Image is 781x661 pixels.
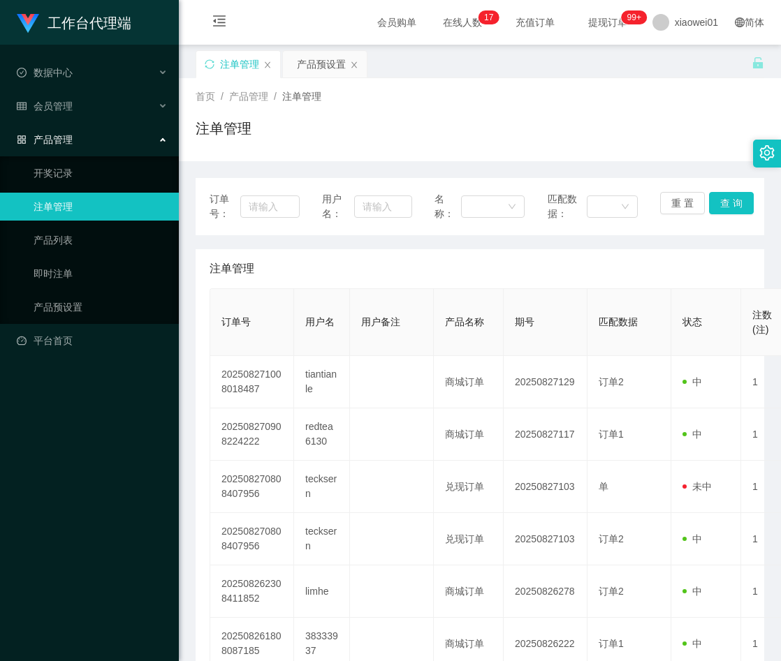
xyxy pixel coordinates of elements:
span: / [221,91,224,102]
span: 中 [683,429,702,440]
input: 请输入 [240,195,300,218]
span: 用户名： [322,192,353,221]
div: 注单管理 [220,51,259,77]
img: logo.9652507e.png [17,14,39,34]
span: 订单号 [221,316,251,327]
input: 请输入 [354,195,413,218]
a: 工作台代理端 [17,17,131,28]
td: 202508271008018487 [210,356,294,408]
td: 20250827103 [504,513,587,565]
a: 注单管理 [34,193,168,221]
td: tecksern [294,461,350,513]
td: limhe [294,565,350,618]
td: 202508270908224222 [210,408,294,461]
span: 产品管理 [229,91,268,102]
td: 商城订单 [434,408,504,461]
a: 即时注单 [34,260,168,288]
span: 注数(注) [752,309,772,335]
sup: 17 [479,10,499,24]
span: 单 [599,481,608,492]
i: 图标: unlock [752,57,764,69]
span: 订单2 [599,586,624,597]
button: 重 置 [660,192,705,214]
span: 状态 [683,316,702,327]
h1: 工作台代理端 [48,1,131,45]
td: 兑现订单 [434,461,504,513]
span: 用户备注 [361,316,400,327]
span: 中 [683,533,702,544]
span: 产品管理 [17,134,73,145]
td: 202508270808407956 [210,513,294,565]
span: 匹配数据： [548,192,587,221]
a: 图标: dashboard平台首页 [17,327,168,355]
span: 会员管理 [17,101,73,112]
span: 产品名称 [445,316,484,327]
span: 期号 [515,316,534,327]
td: 202508262308411852 [210,565,294,618]
span: 首页 [196,91,215,102]
span: 用户名 [305,316,335,327]
i: 图标: global [735,17,745,27]
sup: 976 [622,10,647,24]
span: 订单2 [599,376,624,387]
a: 产品列表 [34,226,168,254]
span: 名称： [435,192,461,221]
td: 20250827103 [504,461,587,513]
td: 商城订单 [434,565,504,618]
h1: 注单管理 [196,118,251,139]
i: 图标: appstore-o [17,135,27,144]
td: 商城订单 [434,356,504,408]
div: 产品预设置 [297,51,346,77]
span: 订单号： [210,192,240,221]
td: tiantianle [294,356,350,408]
td: 20250826278 [504,565,587,618]
span: 中 [683,376,702,387]
span: 充值订单 [509,17,562,27]
i: 图标: close [350,61,358,69]
span: 提现订单 [581,17,634,27]
i: 图标: down [621,202,629,212]
p: 1 [484,10,489,24]
span: 中 [683,638,702,649]
span: 订单1 [599,429,624,440]
i: 图标: table [17,101,27,111]
span: 在线人数 [436,17,489,27]
span: / [274,91,277,102]
span: 订单1 [599,638,624,649]
i: 图标: check-circle-o [17,68,27,77]
button: 查 询 [709,192,754,214]
td: 202508270808407956 [210,461,294,513]
i: 图标: sync [205,59,214,69]
span: 中 [683,586,702,597]
td: 20250827129 [504,356,587,408]
i: 图标: menu-fold [196,1,243,45]
span: 匹配数据 [599,316,638,327]
td: redtea6130 [294,408,350,461]
i: 图标: down [508,202,516,212]
a: 产品预设置 [34,293,168,321]
td: 兑现订单 [434,513,504,565]
span: 数据中心 [17,67,73,78]
span: 注单管理 [210,260,254,277]
td: tecksern [294,513,350,565]
p: 7 [489,10,494,24]
i: 图标: close [263,61,272,69]
td: 20250827117 [504,408,587,461]
span: 未中 [683,481,712,492]
span: 注单管理 [282,91,321,102]
i: 图标: setting [759,145,775,161]
span: 订单2 [599,533,624,544]
a: 开奖记录 [34,159,168,187]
